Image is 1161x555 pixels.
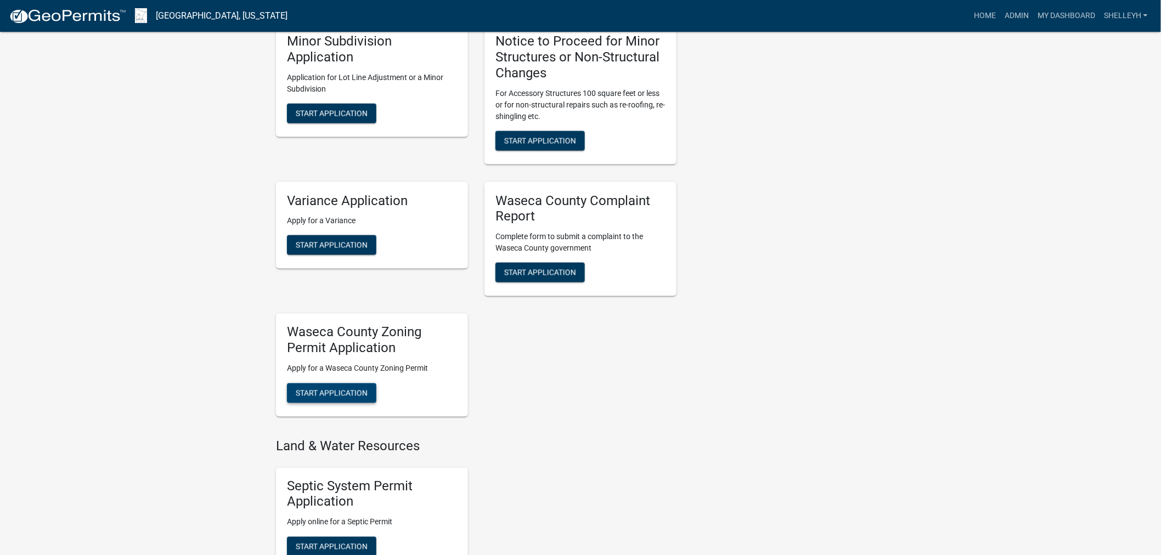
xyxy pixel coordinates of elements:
[276,439,677,455] h4: Land & Water Resources
[495,231,666,254] p: Complete form to submit a complaint to the Waseca County government
[287,325,457,356] h5: Waseca County Zoning Permit Application
[287,479,457,511] h5: Septic System Permit Application
[504,136,576,145] span: Start Application
[135,8,147,23] img: Waseca County, Minnesota
[1000,5,1033,26] a: Admin
[287,33,457,65] h5: Minor Subdivision Application
[296,542,368,551] span: Start Application
[495,33,666,81] h5: Notice to Proceed for Minor Structures or Non-Structural Changes
[495,193,666,225] h5: Waseca County Complaint Report
[296,109,368,117] span: Start Application
[296,388,368,397] span: Start Application
[287,72,457,95] p: Application for Lot Line Adjustment or a Minor Subdivision
[287,517,457,528] p: Apply online for a Septic Permit
[287,215,457,226] p: Apply for a Variance
[296,241,368,250] span: Start Application
[156,7,288,25] a: [GEOGRAPHIC_DATA], [US_STATE]
[970,5,1000,26] a: Home
[495,88,666,122] p: For Accessory Structures 100 square feet or less or for non-structural repairs such as re-roofing...
[504,268,576,277] span: Start Application
[1100,5,1152,26] a: shelleyh
[1033,5,1100,26] a: My Dashboard
[495,263,585,282] button: Start Application
[287,383,376,403] button: Start Application
[287,363,457,375] p: Apply for a Waseca County Zoning Permit
[495,131,585,151] button: Start Application
[287,104,376,123] button: Start Application
[287,193,457,209] h5: Variance Application
[287,235,376,255] button: Start Application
